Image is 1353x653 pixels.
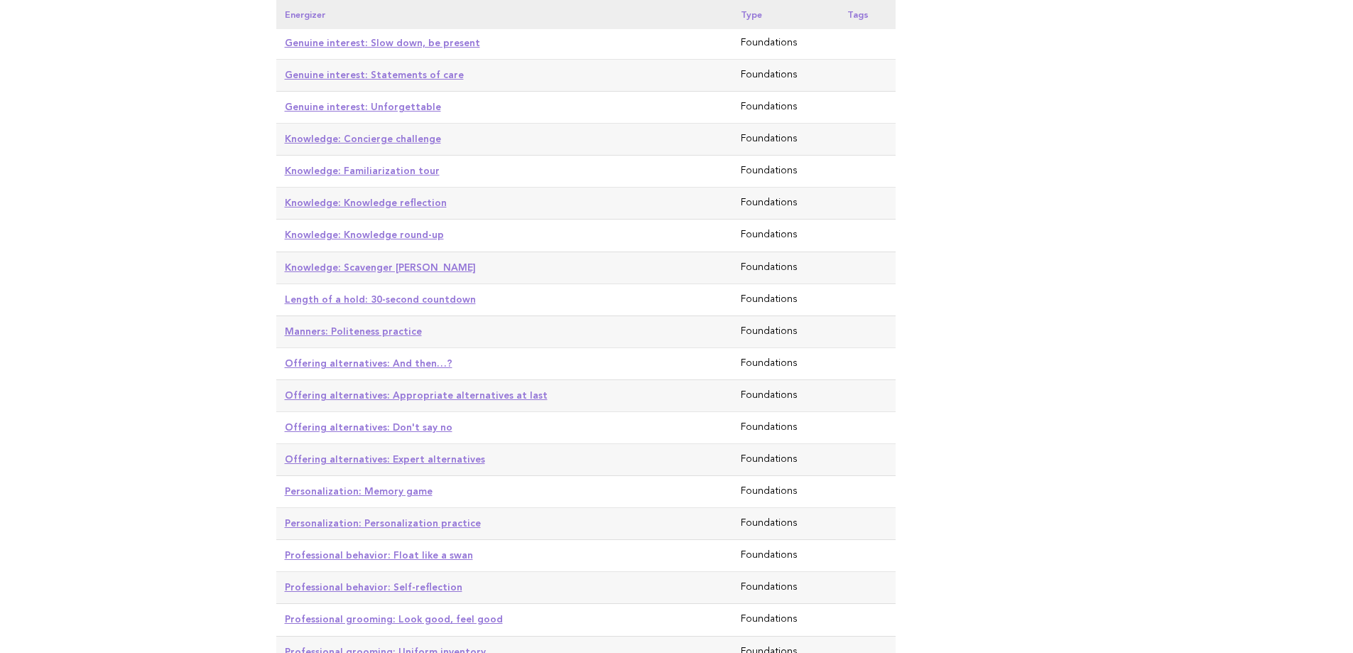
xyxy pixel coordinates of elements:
a: Genuine interest: Statements of care [285,69,464,80]
td: Foundations [732,92,839,124]
a: Offering alternatives: Expert alternatives [285,453,485,465]
td: Foundations [732,124,839,156]
td: Foundations [732,444,839,476]
a: Personalization: Personalization practice [285,517,481,529]
a: Manners: Politeness practice [285,325,422,337]
td: Foundations [732,220,839,252]
a: Professional behavior: Float like a swan [285,549,473,561]
a: Offering alternatives: Don't say no [285,421,452,433]
td: Foundations [732,476,839,508]
td: Foundations [732,28,839,60]
a: Offering alternatives: And then…? [285,357,452,369]
a: Professional behavior: Self-reflection [285,581,462,593]
td: Foundations [732,572,839,604]
td: Foundations [732,347,839,379]
td: Foundations [732,252,839,284]
a: Personalization: Memory game [285,485,433,497]
a: Knowledge: Knowledge reflection [285,197,447,208]
td: Foundations [732,156,839,188]
td: Foundations [732,188,839,220]
a: Genuine interest: Slow down, be present [285,37,480,48]
a: Offering alternatives: Appropriate alternatives at last [285,389,548,401]
a: Length of a hold: 30-second countdown [285,293,476,305]
td: Foundations [732,284,839,315]
td: Foundations [732,540,839,572]
td: Foundations [732,379,839,411]
a: Genuine interest: Unforgettable [285,101,441,112]
a: Knowledge: Scavenger [PERSON_NAME] [285,261,476,273]
a: Knowledge: Concierge challenge [285,133,441,144]
a: Knowledge: Familiarization tour [285,165,440,176]
a: Knowledge: Knowledge round-up [285,229,444,240]
a: Professional grooming: Look good, feel good [285,613,503,625]
td: Foundations [732,411,839,443]
td: Foundations [732,315,839,347]
td: Foundations [732,60,839,92]
td: Foundations [732,604,839,636]
td: Foundations [732,508,839,540]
